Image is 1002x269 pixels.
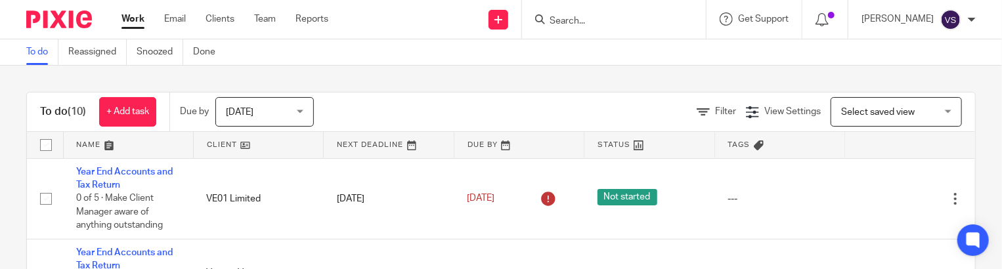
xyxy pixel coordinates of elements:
a: Clients [206,12,234,26]
a: Snoozed [137,39,183,65]
div: --- [728,192,831,205]
span: (10) [68,106,86,117]
span: 0 of 5 · Make Client Manager aware of anything outstanding [76,194,163,230]
a: + Add task [99,97,156,127]
span: Filter [715,107,736,116]
td: [DATE] [324,158,454,239]
span: Not started [598,189,657,205]
img: svg%3E [940,9,961,30]
a: To do [26,39,58,65]
a: Reports [295,12,328,26]
h1: To do [40,105,86,119]
td: VE01 Limited [193,158,323,239]
a: Year End Accounts and Tax Return [76,167,173,190]
a: Done [193,39,225,65]
span: Tags [728,141,751,148]
a: Team [254,12,276,26]
p: [PERSON_NAME] [861,12,934,26]
span: View Settings [764,107,821,116]
input: Search [548,16,666,28]
span: Get Support [738,14,789,24]
span: [DATE] [226,108,253,117]
img: Pixie [26,10,92,28]
span: Select saved view [841,108,915,117]
a: Reassigned [68,39,127,65]
a: Email [164,12,186,26]
span: [DATE] [467,194,494,203]
a: Work [121,12,144,26]
p: Due by [180,105,209,118]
